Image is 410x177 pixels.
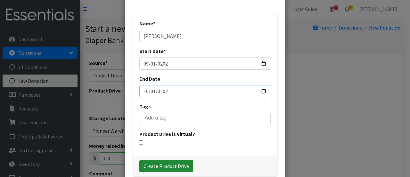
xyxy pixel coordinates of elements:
input: Create Product Drive [139,160,193,172]
label: Start Date [139,47,166,55]
label: End Date [139,75,160,83]
label: Tags [139,102,151,110]
abbr: required [153,20,155,27]
label: Product Drive is Virtual? [139,130,195,138]
abbr: required [164,48,166,54]
input: Add a tag [145,115,274,121]
label: Name [139,20,155,27]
